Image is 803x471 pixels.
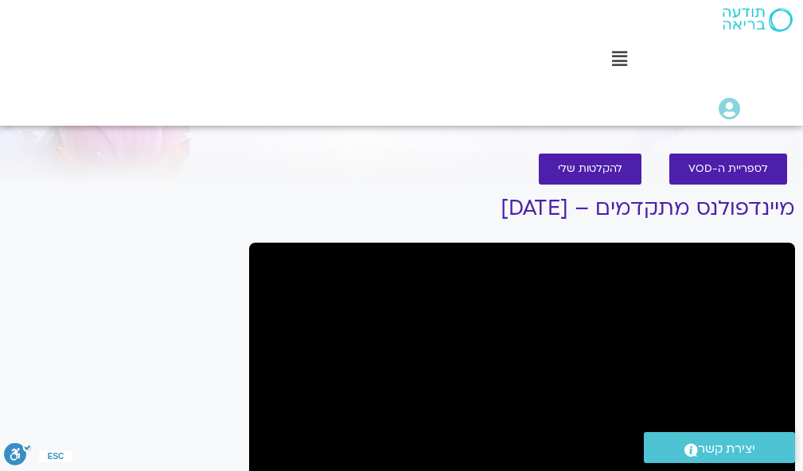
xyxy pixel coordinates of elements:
[539,154,641,185] a: להקלטות שלי
[558,163,622,175] span: להקלטות שלי
[644,432,795,463] a: יצירת קשר
[688,163,768,175] span: לספריית ה-VOD
[698,438,755,460] span: יצירת קשר
[723,8,793,32] img: תודעה בריאה
[249,197,795,220] h1: מיינדפולנס מתקדמים – [DATE]
[669,154,787,185] a: לספריית ה-VOD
